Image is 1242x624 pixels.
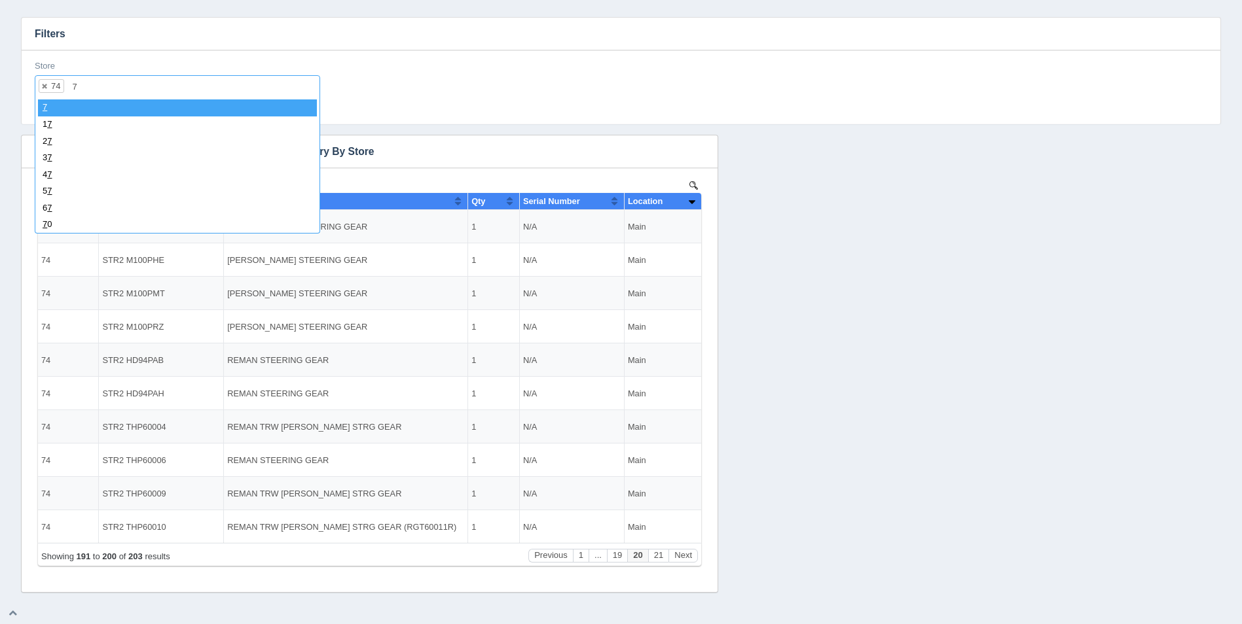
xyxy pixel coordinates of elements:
[484,62,589,95] td: N/A
[47,119,52,129] span: 7
[484,229,589,262] td: N/A
[43,219,47,229] span: 7
[64,162,189,196] td: STR2 HD94PAB
[67,370,82,380] b: 200
[484,95,589,129] td: N/A
[189,62,433,95] td: [PERSON_NAME] STEERING GEAR
[189,296,433,329] td: REMAN TRW [PERSON_NAME] STRG GEAR
[47,152,52,162] span: 7
[64,62,189,95] td: STR2 M100PHE
[67,15,118,25] span: Part Number
[3,162,64,196] td: 74
[589,329,667,362] td: Main
[64,262,189,296] td: STR2 THP60006
[471,12,479,27] button: Sort column ascending
[433,129,485,162] td: 1
[47,169,52,179] span: 7
[64,29,189,62] td: STR2 M100PHD
[589,196,667,229] td: Main
[47,186,52,196] span: 7
[593,368,613,381] button: Page 20
[64,196,189,229] td: STR2 HD94PAH
[64,296,189,329] td: STR2 THP60009
[484,329,589,362] td: N/A
[3,62,64,95] td: 74
[433,262,485,296] td: 1
[433,62,485,95] td: 1
[437,15,450,25] span: Qty
[613,368,634,381] button: Page 21
[3,296,64,329] td: 74
[38,217,317,234] div: 0
[189,162,433,196] td: REMAN STEERING GEAR
[7,371,136,381] div: Page 20 of 21
[189,129,433,162] td: [PERSON_NAME] STEERING GEAR
[38,183,317,200] div: 5
[43,102,47,112] span: 7
[7,15,28,25] span: Store
[47,136,52,146] span: 7
[589,296,667,329] td: Main
[175,12,183,27] button: Sort column ascending
[634,368,663,381] button: Next
[484,29,589,62] td: N/A
[3,29,64,62] td: 74
[189,29,433,62] td: [PERSON_NAME] STEERING GEAR
[47,203,52,213] span: 7
[433,196,485,229] td: 1
[589,162,667,196] td: Main
[484,196,589,229] td: N/A
[38,133,317,150] div: 2
[38,116,317,133] div: 1
[64,95,189,129] td: STR2 M100PMT
[589,95,667,129] td: Main
[593,15,628,25] span: Location
[189,95,433,129] td: [PERSON_NAME] STEERING GEAR
[64,229,189,262] td: STR2 THP60004
[433,29,485,62] td: 1
[3,95,64,129] td: 74
[38,200,317,217] div: 6
[189,329,433,362] td: REMAN TRW [PERSON_NAME] STRG GEAR (RGT60011R)
[589,229,667,262] td: Main
[433,229,485,262] td: 1
[589,62,667,95] td: Main
[433,296,485,329] td: 1
[484,162,589,196] td: N/A
[653,12,661,27] button: Sort column ascending
[50,12,58,27] button: Sort column ascending
[419,12,428,27] button: Sort column ascending
[38,150,317,167] div: 3
[494,368,538,381] button: Previous
[3,229,64,262] td: 74
[64,129,189,162] td: STR2 M100PRZ
[575,12,584,27] button: Sort column ascending
[38,167,317,184] div: 4
[589,29,667,62] td: Main
[484,129,589,162] td: N/A
[3,329,64,362] td: 74
[189,229,433,262] td: REMAN TRW [PERSON_NAME] STRG GEAR
[589,262,667,296] td: Main
[484,262,589,296] td: N/A
[3,129,64,162] td: 74
[589,129,667,162] td: Main
[554,368,572,381] button: ...
[433,95,485,129] td: 1
[433,162,485,196] td: 1
[3,196,64,229] td: 74
[42,370,56,380] b: 191
[189,196,433,229] td: REMAN STEERING GEAR
[572,368,593,381] button: Page 19
[484,296,589,329] td: N/A
[3,262,64,296] td: 74
[488,15,545,25] span: Serial Number
[189,262,433,296] td: REMAN STEERING GEAR
[192,15,238,25] span: Description
[94,370,108,380] b: 203
[433,329,485,362] td: 1
[538,368,554,381] button: pagination.firstPage
[64,329,189,362] td: STR2 THP60010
